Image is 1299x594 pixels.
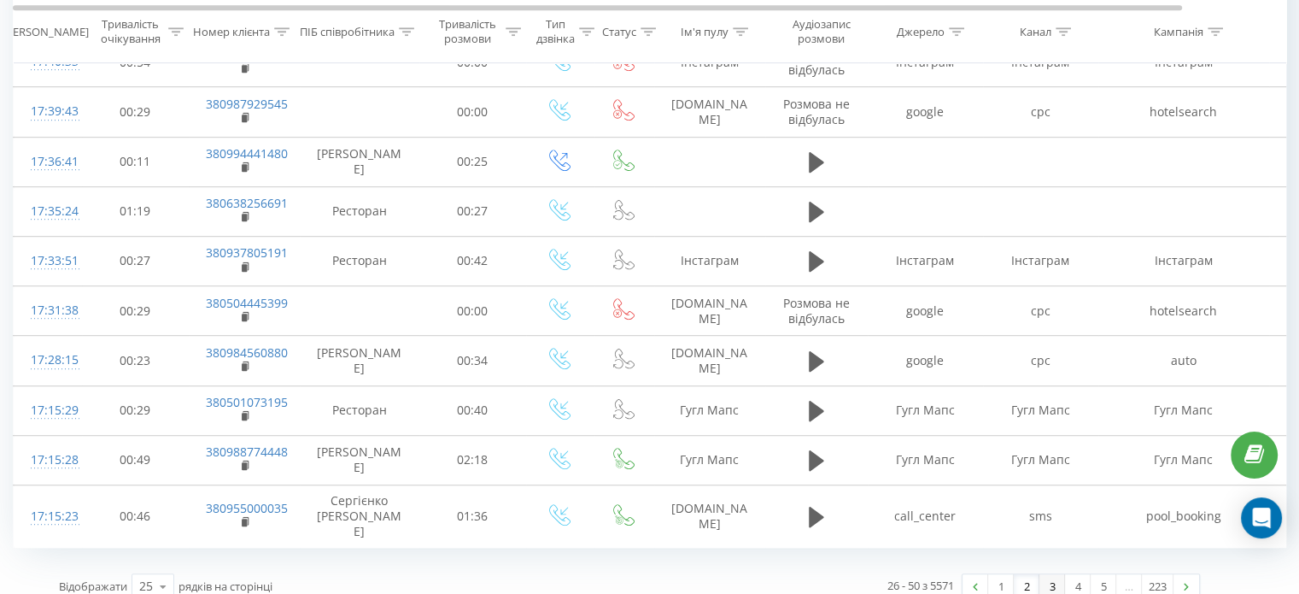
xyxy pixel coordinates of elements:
[3,25,89,39] div: [PERSON_NAME]
[31,344,65,377] div: 17:28:15
[1098,385,1269,435] td: Гугл Мапс
[300,236,419,285] td: Ресторан
[300,25,395,39] div: ПІБ співробітника
[1154,25,1203,39] div: Кампанія
[59,579,127,594] span: Відображати
[602,25,636,39] div: Статус
[654,286,765,336] td: [DOMAIN_NAME]
[434,18,501,47] div: Тривалість розмови
[419,87,526,137] td: 00:00
[82,485,189,548] td: 00:46
[193,25,270,39] div: Номер клієнта
[31,145,65,179] div: 17:36:41
[82,385,189,435] td: 00:29
[419,336,526,385] td: 00:34
[983,485,1098,548] td: sms
[983,385,1098,435] td: Гугл Мапс
[300,137,419,186] td: [PERSON_NAME]
[868,336,983,385] td: google
[206,444,288,460] a: 380988774448
[419,435,526,485] td: 02:18
[82,87,189,137] td: 00:29
[983,435,1098,485] td: Гугл Мапс
[783,295,850,326] span: Розмова не відбулась
[300,336,419,385] td: [PERSON_NAME]
[82,336,189,385] td: 00:23
[31,294,65,327] div: 17:31:38
[206,195,288,211] a: 380638256691
[1098,435,1269,485] td: Гугл Мапс
[31,444,65,477] div: 17:15:28
[681,25,728,39] div: Ім'я пулу
[654,435,765,485] td: Гугл Мапс
[31,195,65,228] div: 17:35:24
[654,87,765,137] td: [DOMAIN_NAME]
[897,25,945,39] div: Джерело
[654,485,765,548] td: [DOMAIN_NAME]
[31,394,65,427] div: 17:15:29
[419,485,526,548] td: 01:36
[983,336,1098,385] td: cpc
[300,186,419,236] td: Ресторан
[983,286,1098,336] td: cpc
[1098,336,1269,385] td: auto
[178,579,272,594] span: рядків на сторінці
[419,385,526,435] td: 00:40
[419,186,526,236] td: 00:27
[868,236,983,285] td: Інстаграм
[783,96,850,127] span: Розмова не відбулась
[97,18,164,47] div: Тривалість очікування
[206,295,288,311] a: 380504445399
[983,236,1098,285] td: Інстаграм
[206,344,288,361] a: 380984560880
[1098,286,1269,336] td: hotelsearch
[82,435,189,485] td: 00:49
[82,186,189,236] td: 01:19
[1098,485,1269,548] td: pool_booking
[31,244,65,278] div: 17:33:51
[868,87,983,137] td: google
[983,87,1098,137] td: cpc
[783,46,850,78] span: Розмова не відбулась
[300,485,419,548] td: Сергієнко [PERSON_NAME]
[419,286,526,336] td: 00:00
[419,137,526,186] td: 00:25
[654,236,765,285] td: Інстаграм
[654,385,765,435] td: Гугл Мапс
[206,244,288,261] a: 380937805191
[536,18,575,47] div: Тип дзвінка
[780,18,863,47] div: Аудіозапис розмови
[868,286,983,336] td: google
[206,96,288,112] a: 380987929545
[82,236,189,285] td: 00:27
[868,485,983,548] td: call_center
[82,137,189,186] td: 00:11
[887,577,954,594] div: 26 - 50 з 5571
[1098,236,1269,285] td: Інстаграм
[31,500,65,533] div: 17:15:23
[654,336,765,385] td: [DOMAIN_NAME]
[206,500,288,516] a: 380955000035
[300,385,419,435] td: Ресторан
[868,385,983,435] td: Гугл Мапс
[82,286,189,336] td: 00:29
[31,95,65,128] div: 17:39:43
[1098,87,1269,137] td: hotelsearch
[206,394,288,410] a: 380501073195
[1241,497,1282,538] div: Open Intercom Messenger
[300,435,419,485] td: [PERSON_NAME]
[419,236,526,285] td: 00:42
[206,145,288,162] a: 380994441480
[1020,25,1051,39] div: Канал
[868,435,983,485] td: Гугл Мапс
